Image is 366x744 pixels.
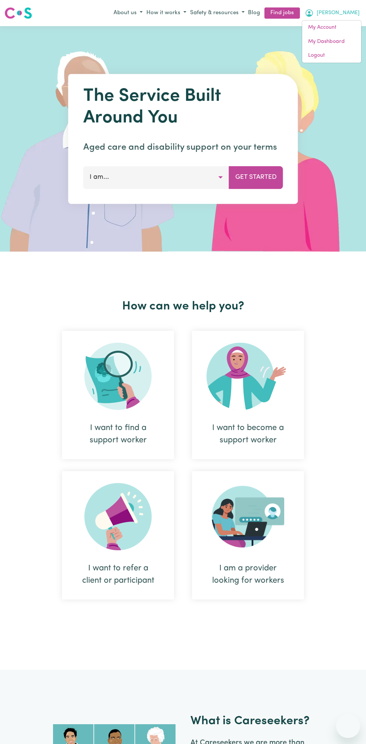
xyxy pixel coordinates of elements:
a: Logout [302,49,361,63]
h2: How can we help you? [53,299,313,314]
div: I want to find a support worker [80,422,156,446]
img: Refer [84,483,152,550]
img: Search [84,343,152,410]
div: My Account [302,20,362,63]
div: I want to refer a client or participant [62,471,174,600]
div: I want to become a support worker [192,331,304,459]
div: I am a provider looking for workers [192,471,304,600]
a: My Dashboard [302,35,361,49]
img: Become Worker [207,343,289,410]
button: How it works [145,7,188,19]
button: I am... [83,166,229,189]
a: Find jobs [264,7,300,19]
div: I am a provider looking for workers [210,562,286,587]
h1: The Service Built Around You [83,86,283,129]
a: Careseekers logo [4,4,32,22]
button: Get Started [229,166,283,189]
button: My Account [303,7,362,19]
span: [PERSON_NAME] [317,9,360,17]
div: I want to become a support worker [210,422,286,446]
img: Careseekers logo [4,6,32,20]
iframe: Button to launch messaging window [336,714,360,738]
a: Blog [246,7,261,19]
button: Safety & resources [188,7,246,19]
p: Aged care and disability support on your terms [83,141,283,154]
button: About us [112,7,145,19]
a: My Account [302,21,361,35]
div: I want to refer a client or participant [80,562,156,587]
h2: What is Careseekers? [190,714,310,728]
img: Provider [212,483,284,550]
div: I want to find a support worker [62,331,174,459]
